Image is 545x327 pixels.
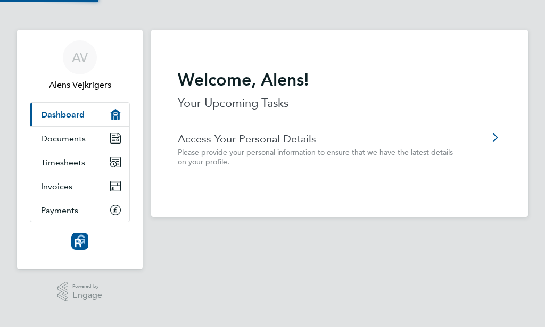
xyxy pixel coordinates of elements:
h2: Welcome, Alens! [178,69,501,90]
a: Access Your Personal Details [178,132,457,146]
a: Invoices [30,174,129,198]
a: Documents [30,127,129,150]
a: Payments [30,198,129,222]
span: AV [72,51,88,64]
span: Dashboard [41,110,85,120]
p: Your Upcoming Tasks [178,95,501,112]
img: resourcinggroup-logo-retina.png [71,233,88,250]
span: Documents [41,133,86,144]
a: Go to home page [30,233,130,250]
span: Please provide your personal information to ensure that we have the latest details on your profile. [178,147,453,166]
a: Powered byEngage [57,282,103,302]
span: Payments [41,205,78,215]
span: Invoices [41,181,72,191]
span: Timesheets [41,157,85,167]
nav: Main navigation [17,30,143,269]
span: Powered by [72,282,102,291]
a: AVAlens Vejkrigers [30,40,130,91]
a: Timesheets [30,150,129,174]
span: Engage [72,291,102,300]
span: Alens Vejkrigers [30,79,130,91]
a: Dashboard [30,103,129,126]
